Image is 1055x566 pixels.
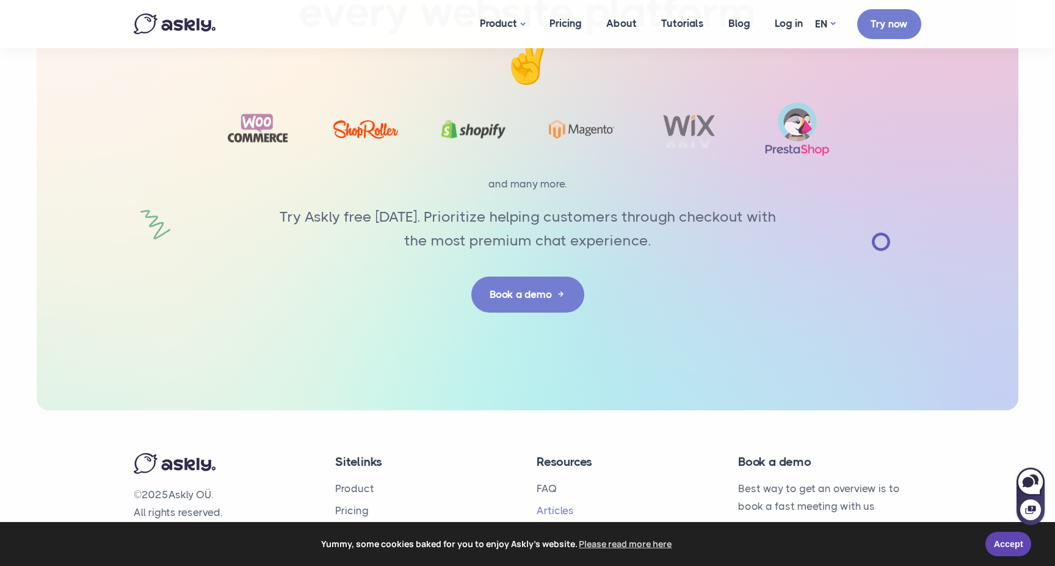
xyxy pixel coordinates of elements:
iframe: Askly chat [1015,465,1046,526]
img: Woocommerce [225,109,291,149]
p: Best way to get an overview is to book a fast meeting with us [738,480,921,515]
p: and many more. [201,175,854,193]
a: FAQ [537,482,557,495]
span: 2025 [142,488,169,501]
h4: Sitelinks [335,453,518,471]
a: EN [815,15,835,33]
a: learn more about cookies [578,535,674,553]
p: © Askly OÜ. All rights reserved. [134,486,317,521]
img: Askly [134,13,216,34]
p: Try Askly free [DATE]. Prioritize helping customers through checkout with the most premium chat e... [268,205,787,252]
h4: Resources [537,453,720,471]
img: Shopify [441,111,506,148]
img: Magento [549,120,614,139]
img: Wix [657,111,722,148]
h4: Book a demo [738,453,921,471]
a: Product [335,482,374,495]
a: Try now [857,9,921,39]
img: Askly logo [134,453,216,474]
a: Articles [537,504,574,517]
img: prestashop [764,101,830,157]
a: Pricing [335,504,369,517]
span: Yummy, some cookies baked for you to enjoy Askly's website. [18,535,977,553]
img: ShopRoller [333,120,399,139]
a: Accept [985,532,1031,556]
a: Book a demo [471,277,584,313]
